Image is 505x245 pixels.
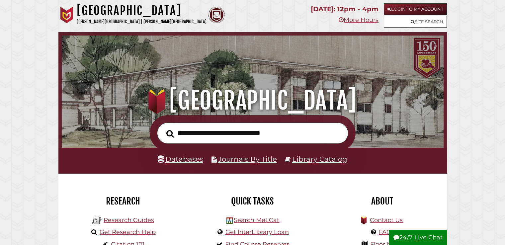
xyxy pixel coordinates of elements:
img: Calvin University [58,7,75,23]
h2: About [322,196,442,207]
a: FAQs [379,228,394,236]
img: Hekman Library Logo [92,215,102,225]
img: Hekman Library Logo [226,217,233,224]
a: Research Guides [104,216,154,224]
h1: [GEOGRAPHIC_DATA] [69,86,436,115]
a: Contact Us [370,216,403,224]
a: Get Research Help [100,228,156,236]
img: Calvin Theological Seminary [208,7,225,23]
a: Search MeLCat [234,216,279,224]
p: [PERSON_NAME][GEOGRAPHIC_DATA] | [PERSON_NAME][GEOGRAPHIC_DATA] [77,18,207,26]
a: Login to My Account [384,3,447,15]
button: Search [163,128,177,139]
a: Journals By Title [218,155,277,163]
h2: Research [63,196,183,207]
h1: [GEOGRAPHIC_DATA] [77,3,207,18]
a: Databases [158,155,203,163]
p: [DATE]: 12pm - 4pm [311,3,379,15]
a: Library Catalog [292,155,347,163]
a: Get InterLibrary Loan [225,228,289,236]
a: Site Search [384,16,447,28]
a: More Hours [339,16,379,24]
i: Search [166,129,174,137]
h2: Quick Tasks [193,196,312,207]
